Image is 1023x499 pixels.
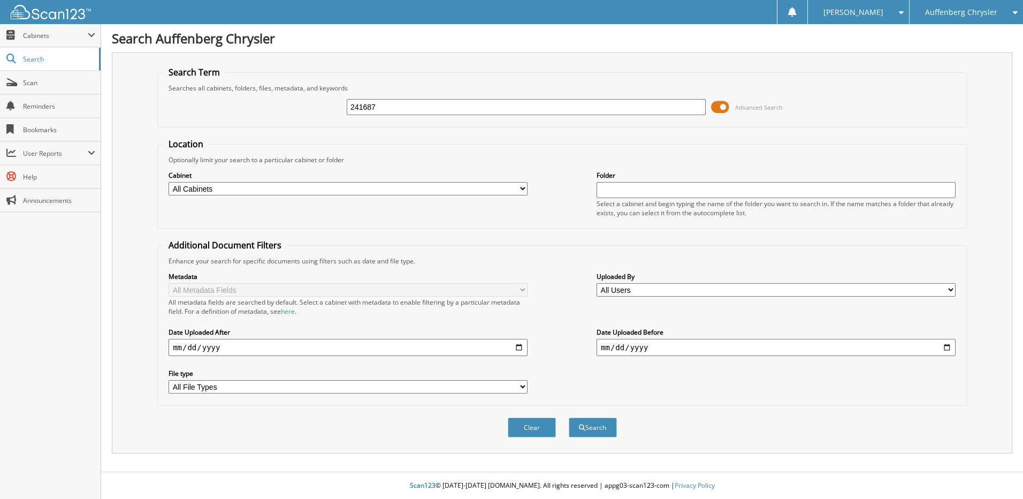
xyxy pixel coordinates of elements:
[169,339,528,356] input: start
[597,339,956,356] input: end
[101,473,1023,499] div: © [DATE]-[DATE] [DOMAIN_NAME]. All rights reserved | appg03-scan123-com |
[23,149,88,158] span: User Reports
[163,84,961,93] div: Searches all cabinets, folders, files, metadata, and keywords
[23,55,94,64] span: Search
[597,272,956,281] label: Uploaded By
[735,103,783,111] span: Advanced Search
[169,328,528,337] label: Date Uploaded After
[169,298,528,316] div: All metadata fields are searched by default. Select a cabinet with metadata to enable filtering b...
[675,481,715,490] a: Privacy Policy
[508,418,556,437] button: Clear
[597,199,956,217] div: Select a cabinet and begin typing the name of the folder you want to search in. If the name match...
[169,272,528,281] label: Metadata
[410,481,436,490] span: Scan123
[112,29,1012,47] h1: Search Auffenberg Chrysler
[23,102,95,111] span: Reminders
[597,171,956,180] label: Folder
[163,66,225,78] legend: Search Term
[969,448,1023,499] iframe: Chat Widget
[597,328,956,337] label: Date Uploaded Before
[23,196,95,205] span: Announcements
[925,9,997,16] span: Auffenberg Chrysler
[163,239,287,251] legend: Additional Document Filters
[163,138,209,150] legend: Location
[169,369,528,378] label: File type
[23,31,88,40] span: Cabinets
[823,9,883,16] span: [PERSON_NAME]
[11,5,91,19] img: scan123-logo-white.svg
[23,172,95,182] span: Help
[569,418,617,437] button: Search
[281,307,295,316] a: here
[169,171,528,180] label: Cabinet
[163,155,961,164] div: Optionally limit your search to a particular cabinet or folder
[23,125,95,134] span: Bookmarks
[163,256,961,266] div: Enhance your search for specific documents using filters such as date and file type.
[23,78,95,87] span: Scan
